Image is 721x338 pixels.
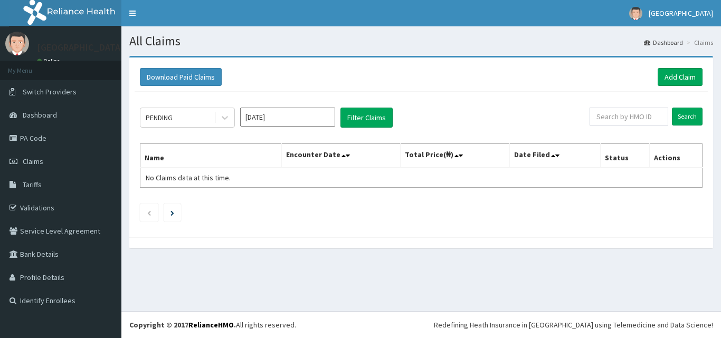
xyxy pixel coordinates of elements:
[629,7,642,20] img: User Image
[590,108,668,125] input: Search by HMO ID
[644,38,683,47] a: Dashboard
[37,43,124,52] p: [GEOGRAPHIC_DATA]
[282,144,400,168] th: Encounter Date
[37,57,62,65] a: Online
[649,8,713,18] span: [GEOGRAPHIC_DATA]
[147,208,151,217] a: Previous page
[170,208,174,217] a: Next page
[340,108,393,128] button: Filter Claims
[23,180,42,189] span: Tariffs
[240,108,335,127] input: Select Month and Year
[672,108,703,125] input: Search
[400,144,510,168] th: Total Price(₦)
[146,112,173,123] div: PENDING
[188,320,234,330] a: RelianceHMO
[146,173,231,182] span: No Claims data at this time.
[140,144,282,168] th: Name
[23,87,77,96] span: Switch Providers
[510,144,601,168] th: Date Filed
[129,320,236,330] strong: Copyright © 2017 .
[684,38,713,47] li: Claims
[649,144,702,168] th: Actions
[658,68,703,86] a: Add Claim
[434,320,713,330] div: Redefining Heath Insurance in [GEOGRAPHIC_DATA] using Telemedicine and Data Science!
[129,34,713,48] h1: All Claims
[23,157,43,166] span: Claims
[601,144,650,168] th: Status
[121,311,721,338] footer: All rights reserved.
[5,32,29,55] img: User Image
[140,68,222,86] button: Download Paid Claims
[23,110,57,120] span: Dashboard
